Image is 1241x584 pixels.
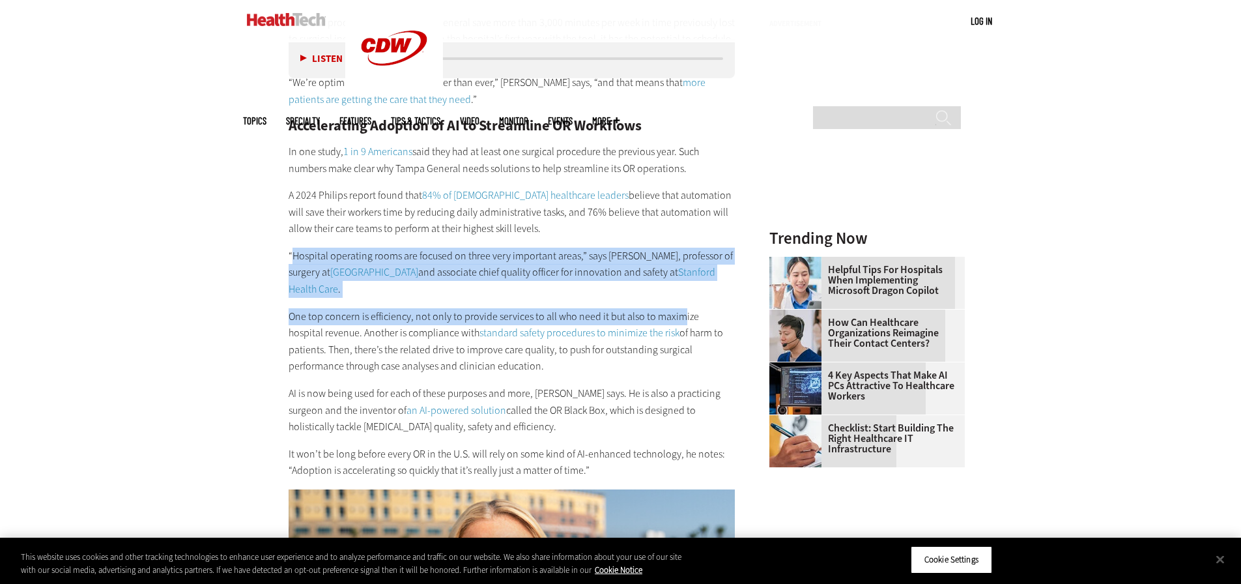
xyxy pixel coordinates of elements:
span: Specialty [286,116,320,126]
a: How Can Healthcare Organizations Reimagine Their Contact Centers? [769,317,957,349]
img: Home [247,13,326,26]
a: Events [548,116,573,126]
a: Helpful Tips for Hospitals When Implementing Microsoft Dragon Copilot [769,265,957,296]
img: Desktop monitor with brain AI concept [769,362,821,415]
a: More information about your privacy [595,564,642,576]
a: [GEOGRAPHIC_DATA] [330,265,418,279]
div: User menu [971,14,992,28]
img: Doctor using phone to dictate to tablet [769,257,821,309]
a: Desktop monitor with brain AI concept [769,362,828,373]
a: 1 in 9 Americans [343,145,412,158]
a: Video [460,116,479,126]
a: Person with a clipboard checking a list [769,415,828,426]
a: CDW [345,86,443,100]
img: Person with a clipboard checking a list [769,415,821,467]
a: an AI-powered solution [407,403,506,417]
a: Doctor using phone to dictate to tablet [769,257,828,267]
a: Features [339,116,371,126]
a: standard safety procedures to minimize the risk [479,326,679,340]
a: Healthcare contact center [769,310,828,320]
a: 84% of [DEMOGRAPHIC_DATA] healthcare leaders [422,188,629,202]
button: Close [1206,545,1234,574]
a: Log in [971,15,992,27]
span: More [592,116,620,126]
div: This website uses cookies and other tracking technologies to enhance user experience and to analy... [21,551,683,576]
p: In one study, said they had at least one surgical procedure the previous year. Such numbers make ... [289,143,735,177]
p: “Hospital operating rooms are focused on three very important areas,” says [PERSON_NAME], profess... [289,248,735,298]
img: Healthcare contact center [769,310,821,362]
h3: Trending Now [769,230,965,246]
a: Tips & Tactics [391,116,440,126]
a: Checklist: Start Building the Right Healthcare IT Infrastructure [769,423,957,454]
button: Cookie Settings [911,546,992,574]
a: 4 Key Aspects That Make AI PCs Attractive to Healthcare Workers [769,370,957,401]
p: A 2024 Philips report found that believe that automation will save their workers time by reducing... [289,187,735,237]
p: One top concern is efficiency, not only to provide services to all who need it but also to maximi... [289,308,735,375]
a: MonITor [499,116,528,126]
span: Topics [243,116,266,126]
p: It won’t be long before every OR in the U.S. will rely on some kind of AI-enhanced technology, he... [289,446,735,479]
p: AI is now being used for each of these purposes and more, [PERSON_NAME] says. He is also a practi... [289,385,735,435]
